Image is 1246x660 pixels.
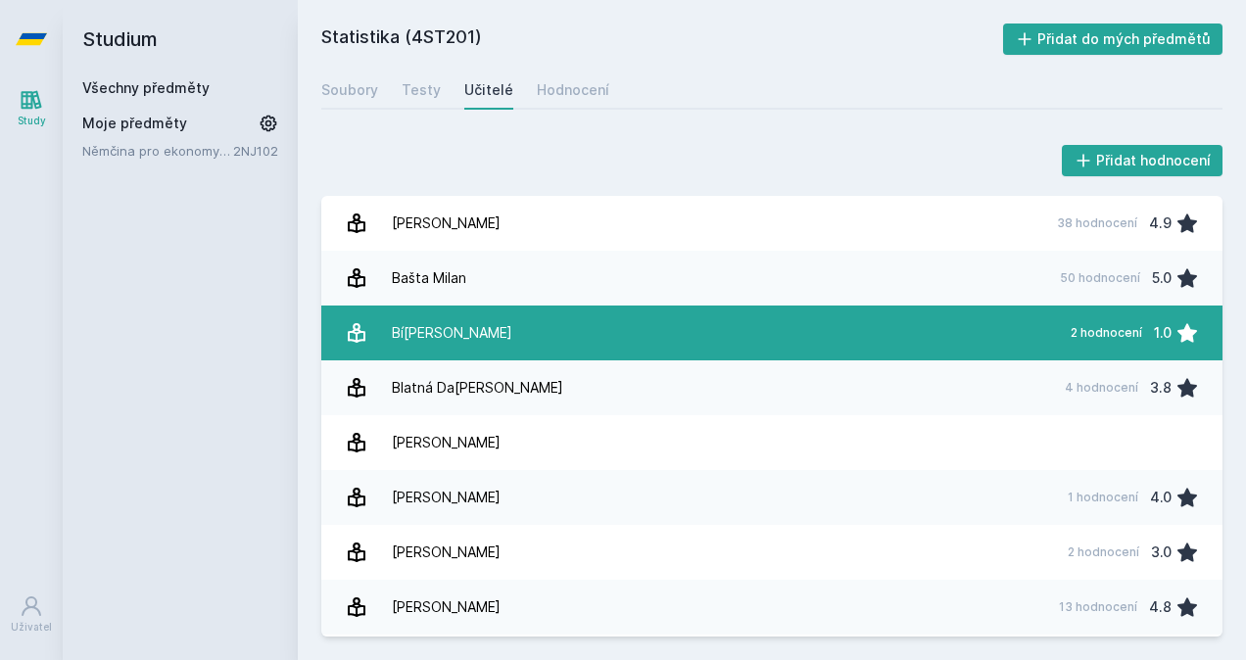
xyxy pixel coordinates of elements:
[537,80,609,100] div: Hodnocení
[4,585,59,644] a: Uživatel
[321,415,1222,470] a: [PERSON_NAME]
[464,80,513,100] div: Učitelé
[1060,270,1140,286] div: 50 hodnocení
[321,196,1222,251] a: [PERSON_NAME] 38 hodnocení 4.9
[18,114,46,128] div: Study
[537,71,609,110] a: Hodnocení
[4,78,59,138] a: Study
[1149,204,1172,243] div: 4.9
[321,251,1222,306] a: Bašta Milan 50 hodnocení 5.0
[1150,478,1172,517] div: 4.0
[82,114,187,133] span: Moje předměty
[1068,490,1138,505] div: 1 hodnocení
[321,525,1222,580] a: [PERSON_NAME] 2 hodnocení 3.0
[82,79,210,96] a: Všechny předměty
[402,71,441,110] a: Testy
[1154,313,1172,353] div: 1.0
[392,588,501,627] div: [PERSON_NAME]
[233,143,278,159] a: 2NJ102
[1062,145,1223,176] button: Přidat hodnocení
[402,80,441,100] div: Testy
[82,141,233,161] a: Němčina pro ekonomy - základní úroveň 2 (A1/A2)
[1151,533,1172,572] div: 3.0
[1065,380,1138,396] div: 4 hodnocení
[1152,259,1172,298] div: 5.0
[392,423,501,462] div: [PERSON_NAME]
[1057,215,1137,231] div: 38 hodnocení
[464,71,513,110] a: Učitelé
[321,24,1003,55] h2: Statistika (4ST201)
[321,306,1222,360] a: Bí[PERSON_NAME] 2 hodnocení 1.0
[321,580,1222,635] a: [PERSON_NAME] 13 hodnocení 4.8
[392,478,501,517] div: [PERSON_NAME]
[1068,544,1139,560] div: 2 hodnocení
[1149,588,1172,627] div: 4.8
[392,313,512,353] div: Bí[PERSON_NAME]
[321,360,1222,415] a: Blatná Da[PERSON_NAME] 4 hodnocení 3.8
[321,470,1222,525] a: [PERSON_NAME] 1 hodnocení 4.0
[392,204,501,243] div: [PERSON_NAME]
[392,368,563,407] div: Blatná Da[PERSON_NAME]
[321,71,378,110] a: Soubory
[1059,599,1137,615] div: 13 hodnocení
[392,259,466,298] div: Bašta Milan
[1071,325,1142,341] div: 2 hodnocení
[11,620,52,635] div: Uživatel
[392,533,501,572] div: [PERSON_NAME]
[1150,368,1172,407] div: 3.8
[1003,24,1223,55] button: Přidat do mých předmětů
[321,80,378,100] div: Soubory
